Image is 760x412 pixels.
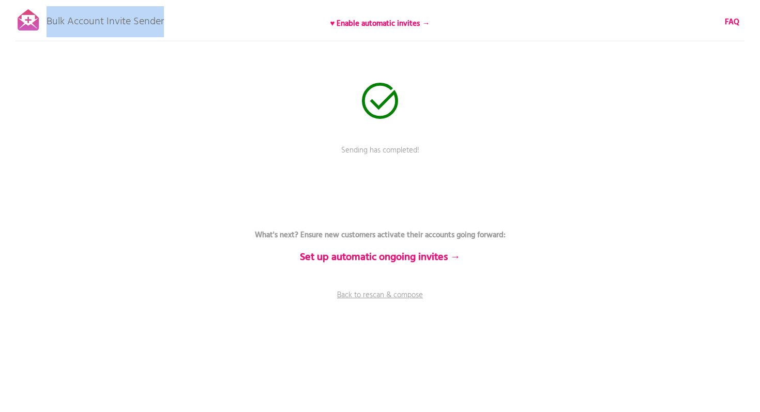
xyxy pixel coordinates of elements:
a: FAQ [725,17,739,28]
b: What's next? Ensure new customers activate their accounts going forward: [255,229,506,241]
p: Bulk Account Invite Sender [47,6,164,32]
p: Sending has completed! [225,145,535,171]
a: Back to rescan & compose [225,289,535,315]
b: FAQ [725,16,739,28]
b: Set up automatic ongoing invites → [300,249,461,266]
b: ♥ Enable automatic invites → [330,18,430,30]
